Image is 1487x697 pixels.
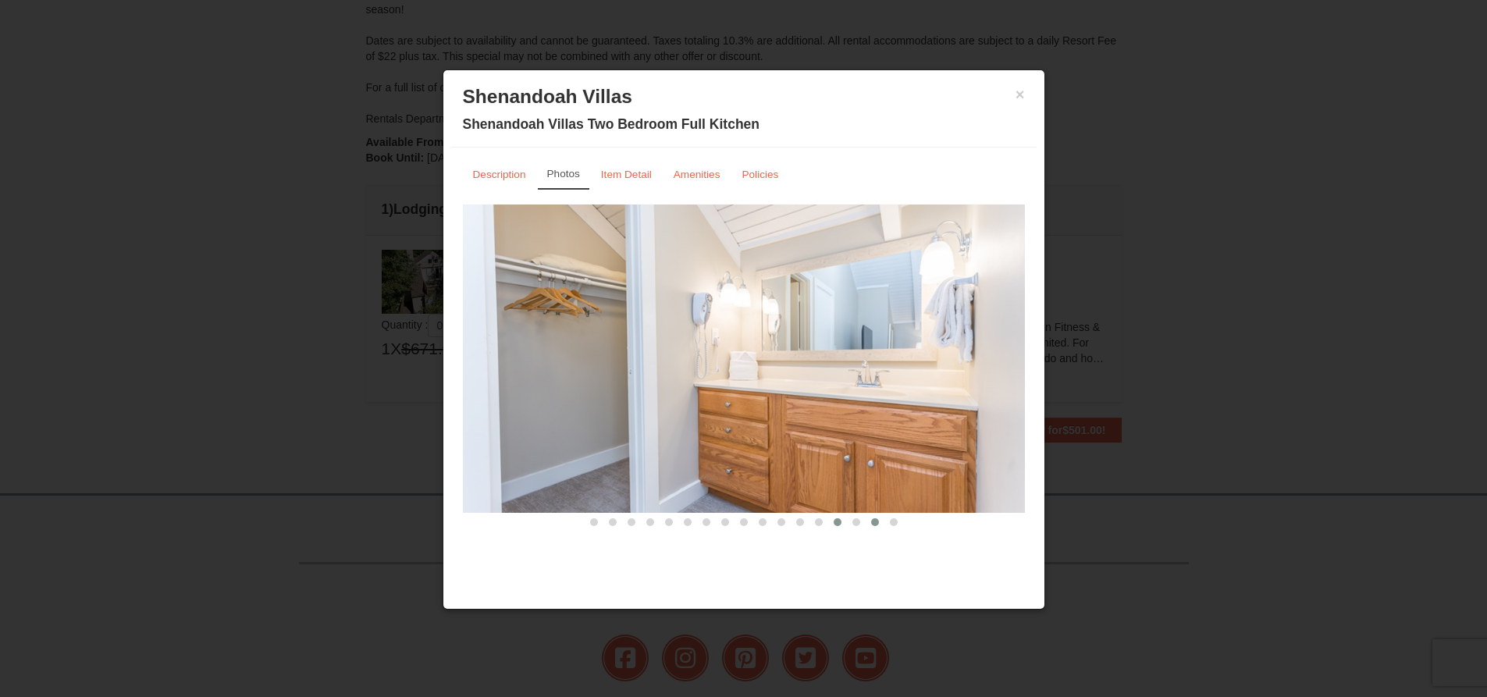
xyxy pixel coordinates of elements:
small: Description [473,169,526,180]
small: Policies [742,169,778,180]
a: Amenities [663,159,731,190]
small: Photos [547,168,580,180]
button: × [1016,87,1025,102]
h3: Shenandoah Villas [463,85,1025,108]
a: Photos [538,159,589,190]
a: Description [463,159,536,190]
small: Amenities [674,169,720,180]
h4: Shenandoah Villas Two Bedroom Full Kitchen [463,116,1025,132]
img: Renovated Condo (layout varies) [463,204,1025,512]
a: Policies [731,159,788,190]
small: Item Detail [601,169,652,180]
a: Item Detail [591,159,662,190]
